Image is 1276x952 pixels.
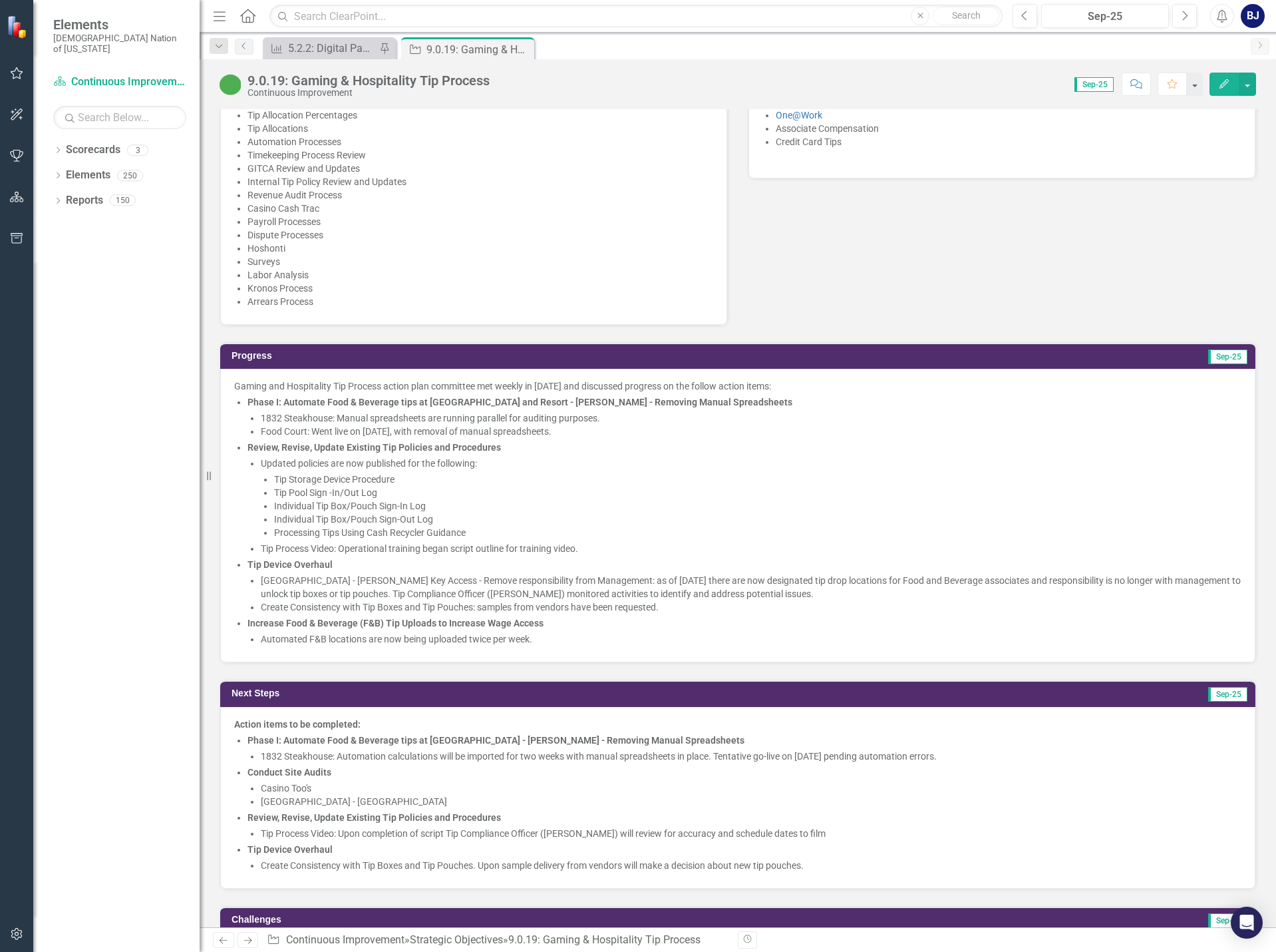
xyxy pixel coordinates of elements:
li: Timekeeping Process Review [247,148,713,162]
li: Casino Too's [261,782,1241,795]
li: Food Court: Went live on [DATE], with removal of manual spreadsheets. [261,425,1241,438]
strong: Conduct Site Audits [247,767,331,778]
p: Gaming and Hospitality Tip Process action plan committee met weekly in [DATE] and discussed progr... [234,379,1241,393]
div: 150 [110,195,136,206]
span: Search [952,10,981,21]
h3: Progress [232,351,739,361]
button: Sep-25 [1041,4,1169,28]
button: Search [933,7,999,25]
li: Tip Allocation Percentages [247,109,713,122]
strong: Action items to be completed: [234,719,361,730]
a: 5.2.2: Digital Payments KPIs [266,40,376,57]
li: Revenue Audit Process [247,188,713,202]
a: Continuous Improvement [53,75,186,90]
li: Automated F&B locations are now being uploaded twice per week. [261,632,1241,646]
div: 9.0.19: Gaming & Hospitality Tip Process [426,41,531,58]
li: Tip Pool Sign -In/Out Log [274,486,1241,499]
li: Tip Process Video: Operational training began script outline for training video. [261,542,1241,555]
div: » » [267,933,728,948]
li: Updated policies are now published for the following: [261,457,1241,470]
img: CI Action Plan Approved/In Progress [220,74,241,95]
li: GITCA Review and Updates [247,162,713,175]
li: [GEOGRAPHIC_DATA] - [PERSON_NAME] Key Access - Remove responsibility from Management: as of [DATE... [261,574,1241,600]
li: Internal Tip Policy Review and Updates [247,175,713,188]
a: One@Work [776,110,822,120]
div: Continuous Improvement [247,88,490,98]
h3: Next Steps [232,688,784,698]
span: Sep-25 [1074,77,1114,92]
li: Automation Processes [247,135,713,148]
strong: Increase Food & Beverage (F&B) Tip Uploads to Increase Wage Access [247,618,544,628]
li: Individual Tip Box/Pouch Sign-In Log [274,499,1241,513]
span: Sep-25 [1208,913,1247,928]
span: Sep-25 [1208,687,1247,702]
li: 1832 Steakhouse: Manual spreadsheets are running parallel for auditing purposes. [261,411,1241,425]
a: Reports [66,193,103,208]
li: Tip Storage Device Procedure [274,473,1241,486]
li: Dispute Processes [247,228,713,242]
a: Strategic Objectives [410,933,503,946]
strong: Review, Revise, Update Existing Tip Policies and Procedures [247,812,501,823]
li: Arrears Process [247,295,713,308]
a: Elements [66,168,110,183]
input: Search Below... [53,106,186,129]
button: BJ [1241,4,1265,28]
span: Elements [53,17,186,33]
li: Create Consistency with Tip Boxes and Tip Pouches. Upon sample delivery from vendors will make a ... [261,859,1241,872]
li: [GEOGRAPHIC_DATA] - [GEOGRAPHIC_DATA] [261,795,1241,808]
h3: Challenges [232,915,792,925]
strong: Phase I: Automate Food & Beverage tips at [GEOGRAPHIC_DATA] and Resort - [PERSON_NAME] - Removing... [247,397,792,407]
strong: Phase I: Automate Food & Beverage tips at [GEOGRAPHIC_DATA] - [PERSON_NAME] - Removing Manual Spr... [247,735,744,746]
strong: Review, Revise, Update Existing Tip Policies and Procedures [247,442,501,453]
span: Sep-25 [1208,350,1247,364]
strong: Tip Device Overhaul [247,844,333,855]
li: 1832 Steakhouse: Automation calculations will be imported for two weeks with manual spreadsheets ... [261,750,1241,763]
li: Create Consistency with Tip Boxes and Tip Pouches: samples from vendors have been requested. [261,600,1241,614]
li: Payroll Processes [247,215,713,228]
li: Tip Allocations [247,122,713,135]
a: Continuous Improvement [286,933,404,946]
li: Hoshonti [247,242,713,255]
li: Surveys [247,255,713,268]
small: [DEMOGRAPHIC_DATA] Nation of [US_STATE] [53,33,186,55]
li: Individual Tip Box/Pouch Sign-Out Log [274,513,1241,526]
div: 9.0.19: Gaming & Hospitality Tip Process [508,933,701,946]
div: 250 [117,170,143,181]
strong: Tip Device Overhaul [247,559,333,570]
li: Credit Card Tips [776,135,1241,148]
li: Associate Compensation [776,122,1241,135]
div: 3 [127,144,148,156]
div: 9.0.19: Gaming & Hospitality Tip Process [247,73,490,88]
div: Open Intercom Messenger [1231,907,1263,939]
a: Scorecards [66,142,120,158]
div: 5.2.2: Digital Payments KPIs [288,40,376,57]
div: Sep-25 [1046,9,1164,25]
li: Tip Process Video: Upon completion of script Tip Compliance Officer ([PERSON_NAME]) will review f... [261,827,1241,840]
li: Kronos Process [247,282,713,295]
li: Casino Cash Trac [247,202,713,215]
li: Processing Tips Using Cash Recycler Guidance [274,526,1241,539]
li: Labor Analysis [247,268,713,282]
img: ClearPoint Strategy [7,15,31,39]
input: Search ClearPoint... [269,5,1003,28]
